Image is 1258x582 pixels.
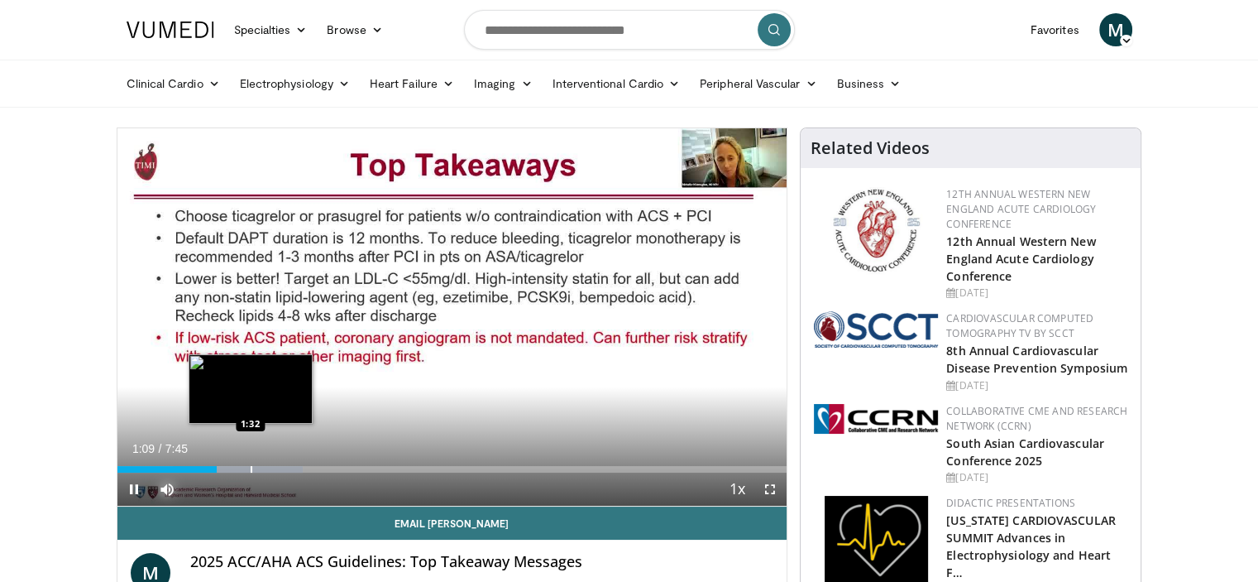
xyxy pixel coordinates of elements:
[946,343,1127,376] a: 8th Annual Cardiovascular Disease Prevention Symposium
[360,67,464,100] a: Heart Failure
[946,233,1095,284] a: 12th Annual Western New England Acute Cardiology Conference
[1021,13,1089,46] a: Favorites
[317,13,393,46] a: Browse
[946,512,1116,580] a: [US_STATE] CARDIOVASCULAR SUMMIT Advances in Electrophysiology and Heart F…
[946,378,1127,393] div: [DATE]
[946,435,1104,469] a: South Asian Cardiovascular Conference 2025
[189,354,313,424] img: image.jpeg
[720,473,753,506] button: Playback Rate
[224,13,318,46] a: Specialties
[946,187,1096,231] a: 12th Annual Western New England Acute Cardiology Conference
[753,473,787,506] button: Fullscreen
[464,10,795,50] input: Search topics, interventions
[159,442,162,455] span: /
[151,473,184,506] button: Mute
[127,22,214,38] img: VuMedi Logo
[117,128,787,507] video-js: Video Player
[117,507,787,540] a: Email [PERSON_NAME]
[1099,13,1132,46] a: M
[946,311,1093,340] a: Cardiovascular Computed Tomography TV by SCCT
[814,311,938,348] img: 51a70120-4f25-49cc-93a4-67582377e75f.png.150x105_q85_autocrop_double_scale_upscale_version-0.2.png
[811,138,930,158] h4: Related Videos
[690,67,826,100] a: Peripheral Vascular
[826,67,911,100] a: Business
[830,187,922,274] img: 0954f259-7907-4053-a817-32a96463ecc8.png.150x105_q85_autocrop_double_scale_upscale_version-0.2.png
[543,67,691,100] a: Interventional Cardio
[464,67,543,100] a: Imaging
[946,470,1127,485] div: [DATE]
[230,67,360,100] a: Electrophysiology
[946,404,1127,433] a: Collaborative CME and Research Network (CCRN)
[165,442,188,455] span: 7:45
[946,496,1127,511] div: Didactic Presentations
[132,442,155,455] span: 1:09
[946,286,1127,301] div: [DATE]
[814,404,938,434] img: a04ee3ba-8487-4636-b0fb-5e8d268f3737.png.150x105_q85_autocrop_double_scale_upscale_version-0.2.png
[117,67,230,100] a: Clinical Cardio
[117,466,787,473] div: Progress Bar
[190,553,774,571] h4: 2025 ACC/AHA ACS Guidelines: Top Takeaway Messages
[117,473,151,506] button: Pause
